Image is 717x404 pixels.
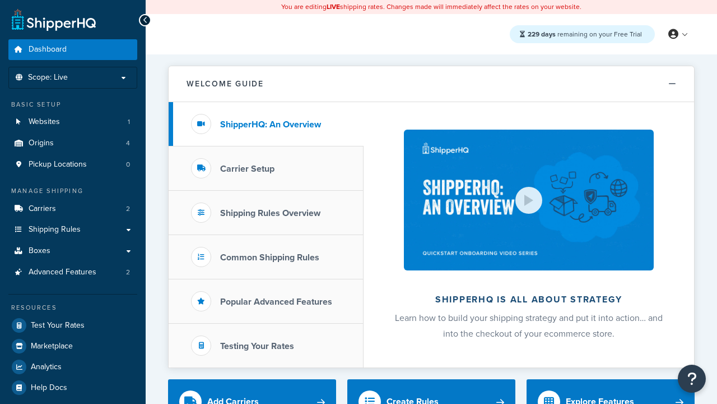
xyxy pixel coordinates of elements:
[528,29,556,39] strong: 229 days
[29,117,60,127] span: Websites
[8,112,137,132] li: Websites
[327,2,340,12] b: LIVE
[187,80,264,88] h2: Welcome Guide
[8,154,137,175] a: Pickup Locations0
[220,252,319,263] h3: Common Shipping Rules
[8,357,137,377] a: Analytics
[29,225,81,235] span: Shipping Rules
[128,117,130,127] span: 1
[8,378,137,398] a: Help Docs
[8,303,137,313] div: Resources
[678,365,706,393] button: Open Resource Center
[126,204,130,214] span: 2
[29,246,50,256] span: Boxes
[8,112,137,132] a: Websites1
[169,66,694,102] button: Welcome Guide
[404,130,654,270] img: ShipperHQ is all about strategy
[31,383,67,393] span: Help Docs
[126,139,130,148] span: 4
[8,199,137,219] a: Carriers2
[8,219,137,240] a: Shipping Rules
[8,154,137,175] li: Pickup Locations
[8,199,137,219] li: Carriers
[28,73,68,82] span: Scope: Live
[220,164,274,174] h3: Carrier Setup
[31,321,85,330] span: Test Your Rates
[8,39,137,60] a: Dashboard
[528,29,642,39] span: remaining on your Free Trial
[8,186,137,196] div: Manage Shipping
[29,139,54,148] span: Origins
[8,262,137,283] a: Advanced Features2
[395,311,663,340] span: Learn how to build your shipping strategy and put it into action… and into the checkout of your e...
[126,160,130,169] span: 0
[8,100,137,109] div: Basic Setup
[31,342,73,351] span: Marketplace
[8,133,137,154] a: Origins4
[31,362,62,372] span: Analytics
[29,204,56,214] span: Carriers
[8,336,137,356] a: Marketplace
[8,241,137,261] a: Boxes
[126,268,130,277] span: 2
[220,297,332,307] h3: Popular Advanced Features
[8,262,137,283] li: Advanced Features
[220,208,320,218] h3: Shipping Rules Overview
[29,45,67,54] span: Dashboard
[29,160,87,169] span: Pickup Locations
[393,295,664,305] h2: ShipperHQ is all about strategy
[29,268,96,277] span: Advanced Features
[220,120,321,130] h3: ShipperHQ: An Overview
[220,341,294,351] h3: Testing Your Rates
[8,133,137,154] li: Origins
[8,315,137,336] a: Test Your Rates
